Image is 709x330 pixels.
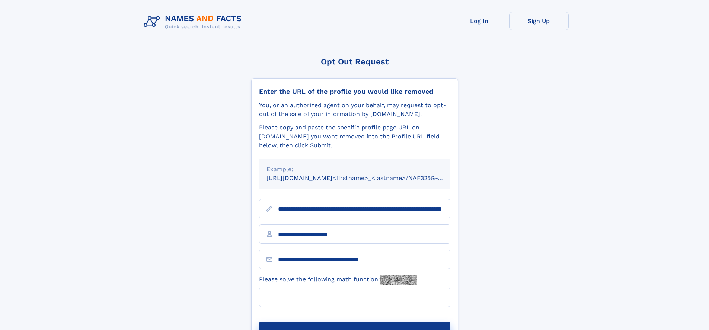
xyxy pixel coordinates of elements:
div: Opt Out Request [251,57,458,66]
div: Please copy and paste the specific profile page URL on [DOMAIN_NAME] you want removed into the Pr... [259,123,450,150]
label: Please solve the following math function: [259,275,417,285]
div: You, or an authorized agent on your behalf, may request to opt-out of the sale of your informatio... [259,101,450,119]
a: Sign Up [509,12,569,30]
img: Logo Names and Facts [141,12,248,32]
a: Log In [450,12,509,30]
small: [URL][DOMAIN_NAME]<firstname>_<lastname>/NAF325G-xxxxxxxx [266,174,464,182]
div: Example: [266,165,443,174]
div: Enter the URL of the profile you would like removed [259,87,450,96]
